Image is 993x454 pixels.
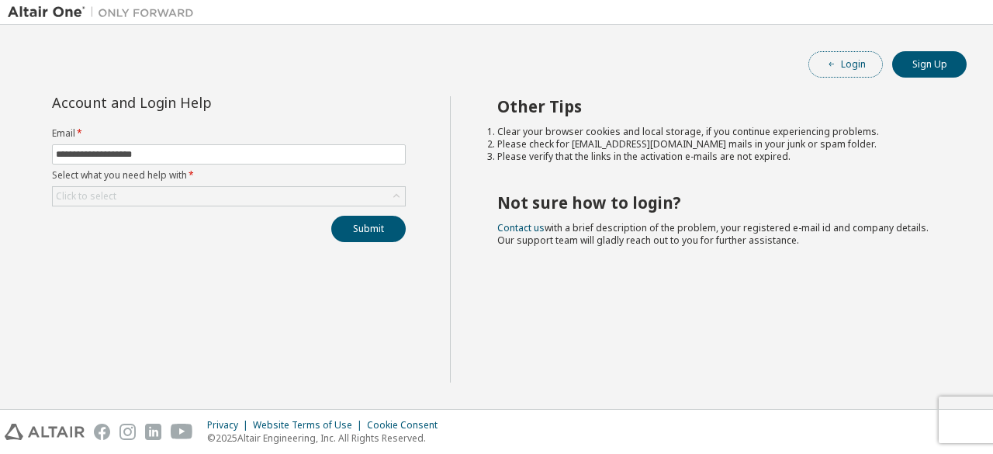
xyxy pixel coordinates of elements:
[497,138,939,151] li: Please check for [EMAIL_ADDRESS][DOMAIN_NAME] mails in your junk or spam folder.
[8,5,202,20] img: Altair One
[53,187,405,206] div: Click to select
[497,96,939,116] h2: Other Tips
[331,216,406,242] button: Submit
[171,424,193,440] img: youtube.svg
[207,419,253,431] div: Privacy
[808,51,883,78] button: Login
[56,190,116,203] div: Click to select
[5,424,85,440] img: altair_logo.svg
[119,424,136,440] img: instagram.svg
[497,126,939,138] li: Clear your browser cookies and local storage, if you continue experiencing problems.
[497,221,929,247] span: with a brief description of the problem, your registered e-mail id and company details. Our suppo...
[52,127,406,140] label: Email
[367,419,447,431] div: Cookie Consent
[892,51,967,78] button: Sign Up
[253,419,367,431] div: Website Terms of Use
[497,192,939,213] h2: Not sure how to login?
[94,424,110,440] img: facebook.svg
[52,169,406,182] label: Select what you need help with
[52,96,335,109] div: Account and Login Help
[207,431,447,445] p: © 2025 Altair Engineering, Inc. All Rights Reserved.
[497,151,939,163] li: Please verify that the links in the activation e-mails are not expired.
[497,221,545,234] a: Contact us
[145,424,161,440] img: linkedin.svg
